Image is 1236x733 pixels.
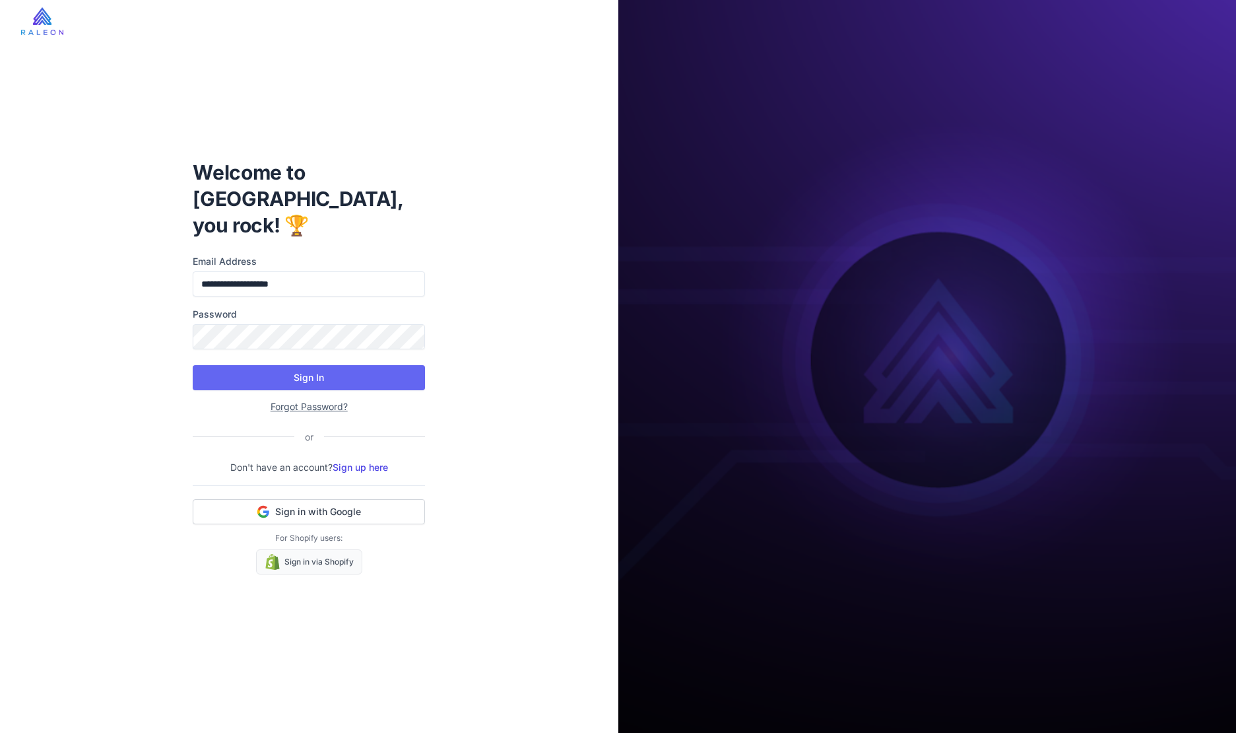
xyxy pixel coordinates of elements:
label: Email Address [193,254,425,269]
p: For Shopify users: [193,532,425,544]
a: Sign in via Shopify [256,549,362,575]
p: Don't have an account? [193,460,425,475]
h1: Welcome to [GEOGRAPHIC_DATA], you rock! 🏆 [193,159,425,238]
div: or [294,430,324,444]
button: Sign in with Google [193,499,425,524]
img: raleon-logo-whitebg.9aac0268.jpg [21,7,63,35]
a: Sign up here [333,462,388,473]
button: Sign In [193,365,425,390]
label: Password [193,307,425,322]
span: Sign in with Google [275,505,361,518]
a: Forgot Password? [271,401,348,412]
